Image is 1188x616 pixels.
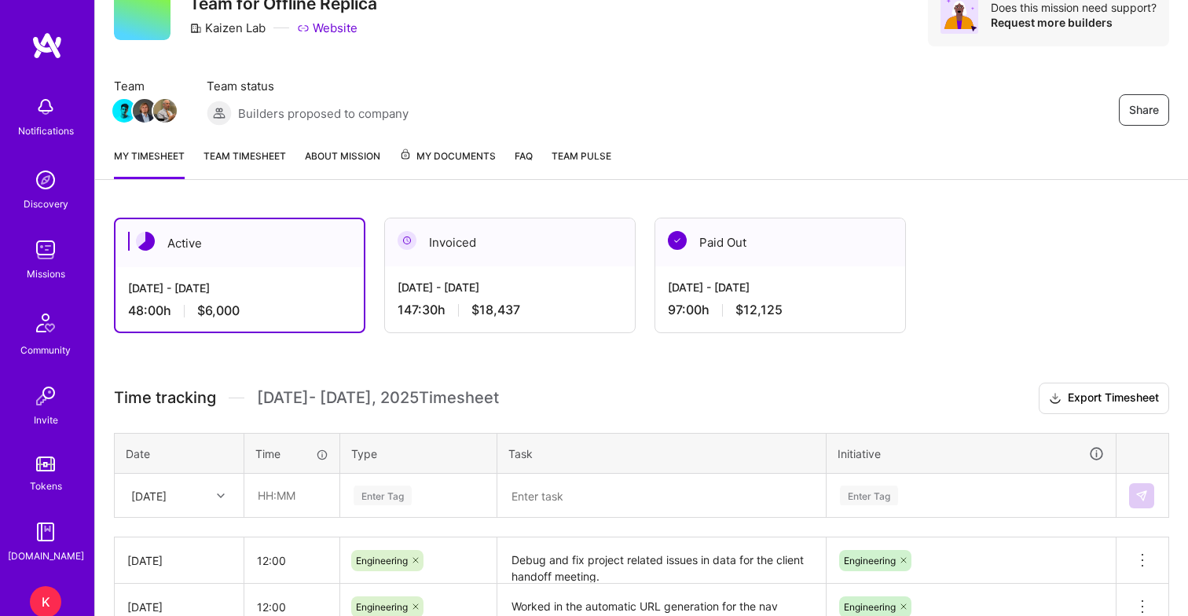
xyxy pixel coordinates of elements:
[34,412,58,428] div: Invite
[30,516,61,548] img: guide book
[1119,94,1169,126] button: Share
[297,20,357,36] a: Website
[128,280,351,296] div: [DATE] - [DATE]
[398,279,622,295] div: [DATE] - [DATE]
[398,231,416,250] img: Invoiced
[399,148,496,179] a: My Documents
[207,78,409,94] span: Team status
[244,540,339,581] input: HH:MM
[134,97,155,124] a: Team Member Avatar
[18,123,74,139] div: Notifications
[128,302,351,319] div: 48:00 h
[497,433,827,474] th: Task
[356,555,408,566] span: Engineering
[203,148,286,179] a: Team timesheet
[20,342,71,358] div: Community
[153,99,177,123] img: Team Member Avatar
[136,232,155,251] img: Active
[27,266,65,282] div: Missions
[552,150,611,162] span: Team Pulse
[30,478,62,494] div: Tokens
[471,302,520,318] span: $18,437
[30,380,61,412] img: Invite
[991,15,1157,30] div: Request more builders
[844,555,896,566] span: Engineering
[115,219,364,267] div: Active
[399,148,496,165] span: My Documents
[735,302,783,318] span: $12,125
[844,601,896,613] span: Engineering
[133,99,156,123] img: Team Member Avatar
[398,302,622,318] div: 147:30 h
[257,388,499,408] span: [DATE] - [DATE] , 2025 Timesheet
[155,97,175,124] a: Team Member Avatar
[668,302,893,318] div: 97:00 h
[245,475,339,516] input: HH:MM
[1039,383,1169,414] button: Export Timesheet
[127,599,231,615] div: [DATE]
[24,196,68,212] div: Discovery
[114,148,185,179] a: My timesheet
[115,433,244,474] th: Date
[189,20,266,36] div: Kaizen Lab
[31,31,63,60] img: logo
[840,483,898,508] div: Enter Tag
[197,302,240,319] span: $6,000
[131,487,167,504] div: [DATE]
[385,218,635,266] div: Invoiced
[305,148,380,179] a: About Mission
[1129,102,1159,118] span: Share
[838,445,1105,463] div: Initiative
[30,91,61,123] img: bell
[356,601,408,613] span: Engineering
[114,78,175,94] span: Team
[238,105,409,122] span: Builders proposed to company
[27,304,64,342] img: Community
[114,97,134,124] a: Team Member Avatar
[207,101,232,126] img: Builders proposed to company
[36,456,55,471] img: tokens
[114,388,216,408] span: Time tracking
[112,99,136,123] img: Team Member Avatar
[217,492,225,500] i: icon Chevron
[655,218,905,266] div: Paid Out
[668,279,893,295] div: [DATE] - [DATE]
[552,148,611,179] a: Team Pulse
[668,231,687,250] img: Paid Out
[340,433,497,474] th: Type
[1049,390,1061,407] i: icon Download
[499,539,824,582] textarea: Debug and fix project related issues in data for the client handoff meeting.
[515,148,533,179] a: FAQ
[8,548,84,564] div: [DOMAIN_NAME]
[255,445,328,462] div: Time
[30,164,61,196] img: discovery
[127,552,231,569] div: [DATE]
[30,234,61,266] img: teamwork
[354,483,412,508] div: Enter Tag
[1135,489,1148,502] img: Submit
[189,22,202,35] i: icon CompanyGray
